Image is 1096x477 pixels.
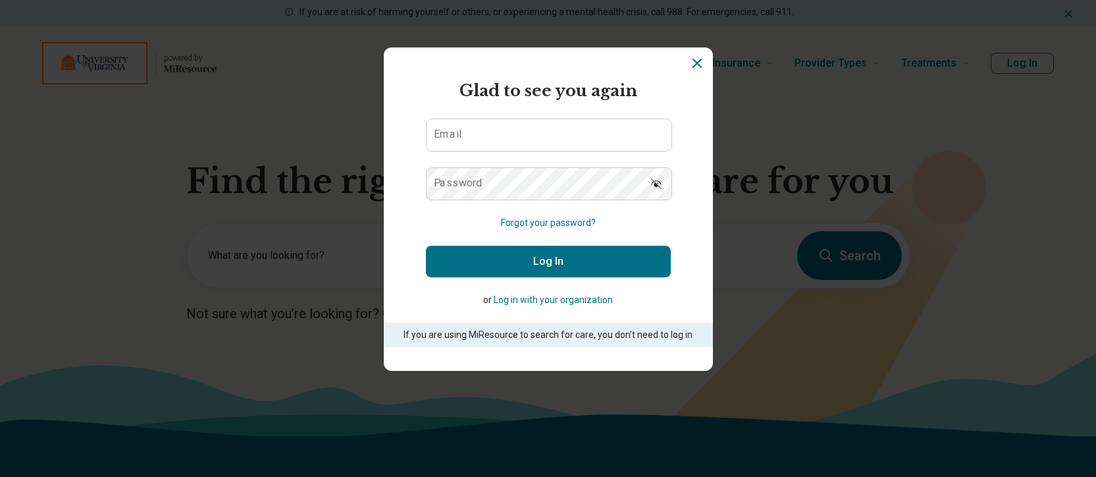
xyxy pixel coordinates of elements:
[426,293,671,307] p: or
[501,216,596,230] button: Forgot your password?
[494,293,613,307] button: Log in with your organization
[434,129,461,140] label: Email
[434,178,483,188] label: Password
[642,167,671,199] button: Show password
[384,47,713,371] section: Login Dialog
[689,55,705,71] button: Dismiss
[402,328,694,342] p: If you are using MiResource to search for care, you don’t need to log in
[426,79,671,103] h2: Glad to see you again
[426,246,671,277] button: Log In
